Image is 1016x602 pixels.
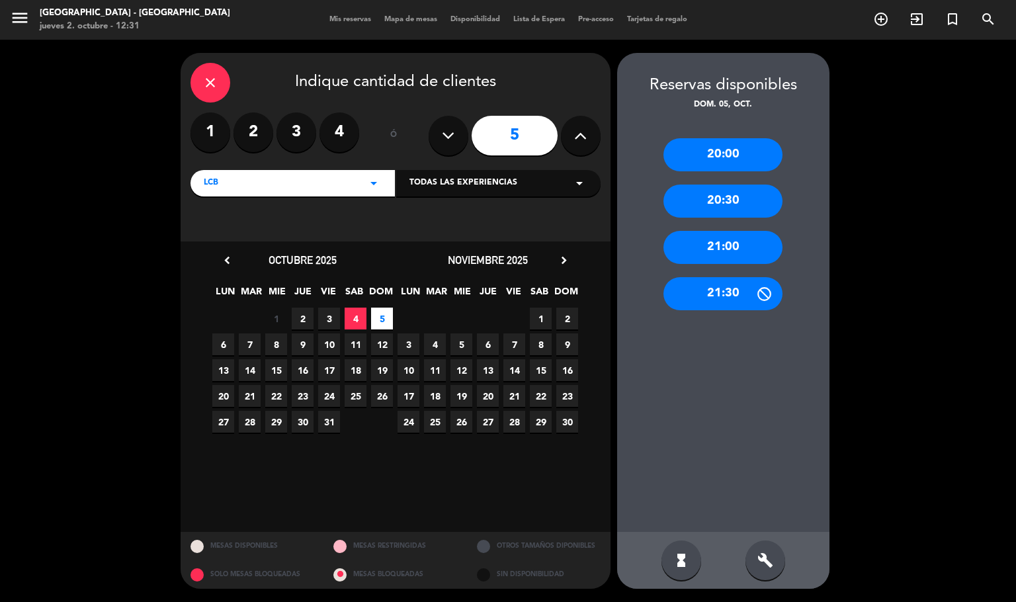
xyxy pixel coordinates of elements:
span: SAB [529,284,550,306]
span: 28 [239,411,261,433]
span: 26 [371,385,393,407]
span: DOM [369,284,391,306]
span: Mapa de mesas [378,16,444,23]
span: 17 [318,359,340,381]
span: 9 [292,333,314,355]
span: 25 [345,385,366,407]
div: ó [372,112,415,159]
span: 15 [530,359,552,381]
div: SIN DISPONIBILIDAD [467,560,611,589]
span: 17 [398,385,419,407]
span: 11 [424,359,446,381]
span: 6 [212,333,234,355]
span: 4 [424,333,446,355]
div: MESAS DISPONIBLES [181,532,324,560]
button: menu [10,8,30,32]
i: arrow_drop_down [571,175,587,191]
span: 14 [239,359,261,381]
span: 23 [292,385,314,407]
span: 26 [450,411,472,433]
span: 16 [292,359,314,381]
span: MAR [240,284,262,306]
div: Reservas disponibles [617,73,829,99]
span: 1 [530,308,552,329]
label: 2 [233,112,273,152]
span: 20 [477,385,499,407]
div: 21:30 [663,277,783,310]
span: MIE [451,284,473,306]
span: 15 [265,359,287,381]
i: chevron_right [557,253,571,267]
span: 12 [371,333,393,355]
span: noviembre 2025 [448,253,528,267]
span: JUE [292,284,314,306]
span: Mis reservas [323,16,378,23]
span: 5 [450,333,472,355]
span: SAB [343,284,365,306]
span: 8 [530,333,552,355]
div: 20:00 [663,138,783,171]
span: 6 [477,333,499,355]
div: dom. 05, oct. [617,99,829,112]
span: 20 [212,385,234,407]
i: add_circle_outline [873,11,889,27]
span: 29 [530,411,552,433]
span: 19 [450,385,472,407]
span: 13 [477,359,499,381]
div: 20:30 [663,185,783,218]
div: jueves 2. octubre - 12:31 [40,20,230,33]
span: 24 [398,411,419,433]
span: LCB [204,177,218,190]
i: build [757,552,773,568]
span: MAR [425,284,447,306]
div: Indique cantidad de clientes [190,63,601,103]
span: 7 [239,333,261,355]
span: 18 [345,359,366,381]
span: 27 [477,411,499,433]
div: SOLO MESAS BLOQUEADAS [181,560,324,589]
span: 27 [212,411,234,433]
span: 5 [371,308,393,329]
span: LUN [214,284,236,306]
span: 4 [345,308,366,329]
div: MESAS RESTRINGIDAS [323,532,467,560]
span: VIE [317,284,339,306]
div: 21:00 [663,231,783,264]
span: 22 [530,385,552,407]
label: 4 [319,112,359,152]
span: DOM [554,284,576,306]
span: 10 [398,359,419,381]
span: Lista de Espera [507,16,571,23]
i: hourglass_full [673,552,689,568]
i: menu [10,8,30,28]
span: 22 [265,385,287,407]
div: [GEOGRAPHIC_DATA] - [GEOGRAPHIC_DATA] [40,7,230,20]
span: Disponibilidad [444,16,507,23]
span: 30 [292,411,314,433]
span: MIE [266,284,288,306]
span: 24 [318,385,340,407]
span: 23 [556,385,578,407]
span: 12 [450,359,472,381]
i: arrow_drop_down [366,175,382,191]
span: 19 [371,359,393,381]
span: 28 [503,411,525,433]
span: 29 [265,411,287,433]
label: 1 [190,112,230,152]
span: 31 [318,411,340,433]
span: 21 [239,385,261,407]
i: turned_in_not [945,11,960,27]
div: OTROS TAMAÑOS DIPONIBLES [467,532,611,560]
span: 16 [556,359,578,381]
span: Pre-acceso [571,16,620,23]
span: Tarjetas de regalo [620,16,694,23]
span: 25 [424,411,446,433]
span: octubre 2025 [269,253,337,267]
span: 14 [503,359,525,381]
i: chevron_left [220,253,234,267]
i: close [202,75,218,91]
span: LUN [400,284,421,306]
i: search [980,11,996,27]
span: 2 [556,308,578,329]
span: 8 [265,333,287,355]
